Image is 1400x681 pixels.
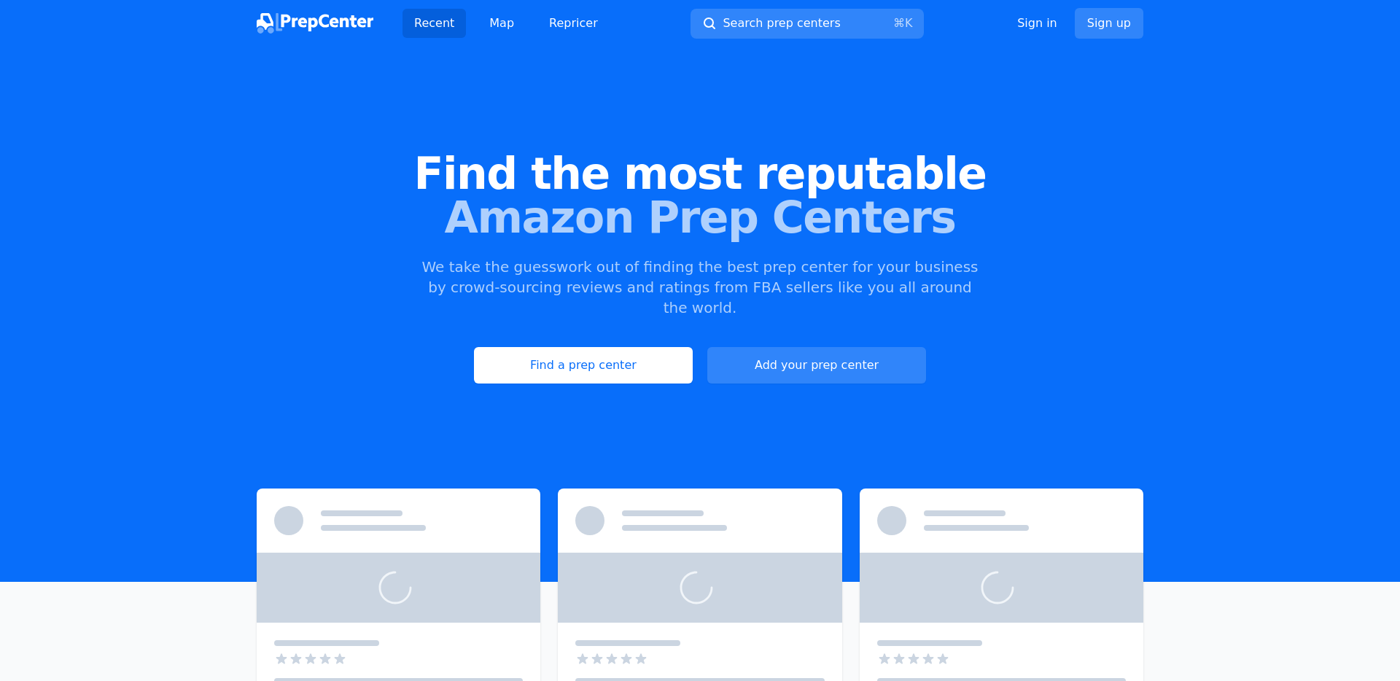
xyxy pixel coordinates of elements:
p: We take the guesswork out of finding the best prep center for your business by crowd-sourcing rev... [420,257,980,318]
img: PrepCenter [257,13,373,34]
span: Find the most reputable [23,152,1377,195]
a: Find a prep center [474,347,693,384]
span: Amazon Prep Centers [23,195,1377,239]
span: Search prep centers [723,15,840,32]
button: Add your prep center [707,347,926,384]
a: Sign in [1017,15,1057,32]
kbd: ⌘ [893,16,905,30]
a: Recent [402,9,466,38]
a: Repricer [537,9,610,38]
a: Map [478,9,526,38]
kbd: K [905,16,913,30]
button: Search prep centers⌘K [691,9,924,39]
a: Sign up [1075,8,1143,39]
